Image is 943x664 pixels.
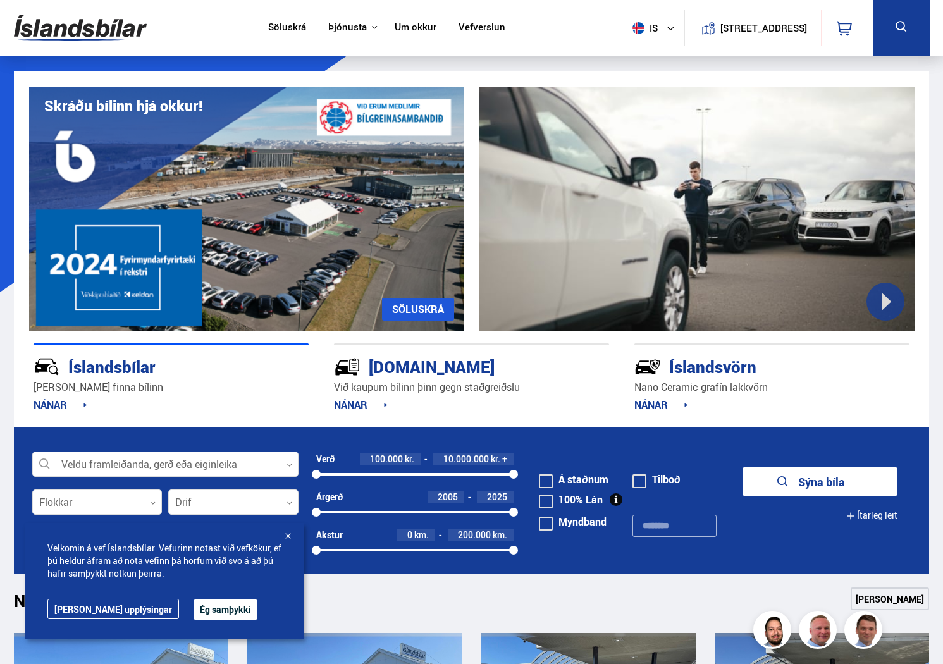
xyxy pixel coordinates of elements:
[405,454,414,464] span: kr.
[846,501,897,530] button: Ítarleg leit
[539,517,607,527] label: Myndband
[691,10,814,46] a: [STREET_ADDRESS]
[34,354,60,380] img: JRvxyua_JYH6wB4c.svg
[407,529,412,541] span: 0
[316,492,343,502] div: Árgerð
[395,22,436,35] a: Um okkur
[491,454,500,464] span: kr.
[846,613,884,651] img: FbJEzSuNWCJXmdc-.webp
[634,355,865,377] div: Íslandsvörn
[632,474,681,484] label: Tilboð
[328,22,367,34] button: Þjónusta
[502,454,507,464] span: +
[29,87,464,331] img: eKx6w-_Home_640_.png
[539,474,608,484] label: Á staðnum
[801,613,839,651] img: siFngHWaQ9KaOqBr.png
[755,613,793,651] img: nhp88E3Fdnt1Opn2.png
[632,22,644,34] img: svg+xml;base64,PHN2ZyB4bWxucz0iaHR0cDovL3d3dy53My5vcmcvMjAwMC9zdmciIHdpZHRoPSI1MTIiIGhlaWdodD0iNT...
[14,591,115,618] h1: Nýtt á skrá
[334,355,564,377] div: [DOMAIN_NAME]
[44,97,202,114] h1: Skráðu bílinn hjá okkur!
[34,355,264,377] div: Íslandsbílar
[725,23,803,34] button: [STREET_ADDRESS]
[334,354,361,380] img: tr5P-W3DuiFaO7aO.svg
[627,9,684,47] button: is
[334,380,609,395] p: Við kaupum bílinn þinn gegn staðgreiðslu
[334,398,388,412] a: NÁNAR
[34,398,87,412] a: NÁNAR
[316,454,335,464] div: Verð
[316,530,343,540] div: Akstur
[493,530,507,540] span: km.
[370,453,403,465] span: 100.000
[634,398,688,412] a: NÁNAR
[414,530,429,540] span: km.
[194,599,257,620] button: Ég samþykki
[634,380,909,395] p: Nano Ceramic grafín lakkvörn
[34,380,309,395] p: [PERSON_NAME] finna bílinn
[438,491,458,503] span: 2005
[382,298,454,321] a: SÖLUSKRÁ
[268,22,306,35] a: Söluskrá
[743,467,897,496] button: Sýna bíla
[487,491,507,503] span: 2025
[627,22,659,34] span: is
[539,495,603,505] label: 100% Lán
[14,8,147,49] img: G0Ugv5HjCgRt.svg
[443,453,489,465] span: 10.000.000
[634,354,661,380] img: -Svtn6bYgwAsiwNX.svg
[47,599,179,619] a: [PERSON_NAME] upplýsingar
[458,529,491,541] span: 200.000
[459,22,505,35] a: Vefverslun
[47,542,281,580] span: Velkomin á vef Íslandsbílar. Vefurinn notast við vefkökur, ef þú heldur áfram að nota vefinn þá h...
[851,587,929,610] a: [PERSON_NAME]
